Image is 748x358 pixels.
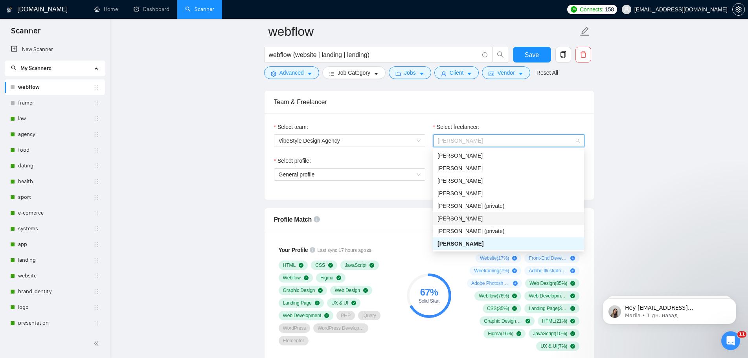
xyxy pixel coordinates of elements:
span: search [11,65,17,71]
li: landing [5,252,105,268]
span: holder [93,304,99,310]
span: My Scanners [20,65,51,72]
button: userClientcaret-down [434,66,479,79]
a: Reset All [537,68,558,77]
span: PHP [341,312,351,319]
li: law [5,111,105,127]
span: Web Development ( 51 %) [529,293,567,299]
a: New Scanner [11,42,99,57]
li: New Scanner [5,42,105,57]
span: holder [93,288,99,295]
a: e-comerce [18,205,93,221]
span: Figma ( 16 %) [488,330,513,337]
li: sport [5,189,105,205]
span: JavaScript ( 10 %) [533,330,567,337]
span: holder [93,163,99,169]
span: UX & UI ( 7 %) [540,343,567,349]
label: Select freelancer: [433,123,480,131]
span: [PERSON_NAME] [437,152,483,159]
a: framer [18,95,93,111]
span: Last sync 17 hours ago [317,247,371,254]
span: setting [271,71,276,77]
span: edit [580,26,590,37]
img: logo [7,4,12,16]
span: Scanner [5,25,47,42]
a: searchScanner [185,6,214,13]
div: Solid Start [407,299,451,303]
span: Select profile: [278,156,311,165]
span: holder [93,241,99,248]
a: landing [18,252,93,268]
span: CSS [315,262,325,268]
span: Graphic Design [283,287,315,294]
span: Webflow ( 76 %) [479,293,509,299]
span: holder [93,116,99,122]
span: double-left [94,340,101,347]
button: setting [732,3,745,16]
input: Search Freelance Jobs... [269,50,479,60]
span: check-circle [570,294,575,298]
span: Jobs [404,68,416,77]
span: Vendor [497,68,515,77]
span: check-circle [351,301,356,305]
li: logo [5,299,105,315]
span: 158 [605,5,614,14]
span: holder [93,273,99,279]
li: e-comerce [5,205,105,221]
span: Landing Page ( 30 %) [529,305,567,312]
span: [PERSON_NAME] [437,165,483,171]
a: systems [18,221,93,237]
span: check-circle [570,344,575,349]
li: health [5,174,105,189]
span: Adobe Photoshop ( 6 %) [471,280,510,286]
span: caret-down [373,71,379,77]
span: plus-circle [512,268,517,273]
span: VibeStyle Design Agency [279,135,421,147]
span: user [624,7,629,12]
a: presentation [18,315,93,331]
span: [PERSON_NAME] [437,178,483,184]
span: Elementor [283,338,304,344]
label: Select team: [274,123,308,131]
button: folderJobscaret-down [389,66,431,79]
span: Profile Match [274,216,312,223]
button: barsJob Categorycaret-down [322,66,386,79]
span: info-circle [310,247,315,253]
button: delete [575,47,591,62]
span: check-circle [324,313,329,318]
span: caret-down [518,71,524,77]
li: systems [5,221,105,237]
button: search [493,47,508,62]
span: Client [450,68,464,77]
span: 11 [737,331,746,338]
li: dating [5,158,105,174]
span: WordPress [283,325,306,331]
span: Your Profile [279,247,308,253]
span: check-circle [299,263,303,268]
li: presentation [5,315,105,331]
a: app [18,237,93,252]
span: Graphic Design ( 26 %) [484,318,522,324]
span: Web Design ( 85 %) [529,280,567,286]
a: brand identity [18,284,93,299]
span: Job Category [338,68,370,77]
span: info-circle [482,52,487,57]
span: check-circle [570,281,575,286]
span: check-circle [570,319,575,323]
span: holder [93,210,99,216]
span: check-circle [304,275,309,280]
div: 67 % [407,288,451,297]
span: check-circle [512,294,517,298]
li: framer [5,95,105,111]
span: Connects: [580,5,603,14]
span: [PERSON_NAME] [437,241,483,247]
span: check-circle [570,306,575,311]
span: setting [733,6,744,13]
span: check-circle [369,263,374,268]
li: app [5,237,105,252]
li: brand identity [5,284,105,299]
span: search [493,51,508,58]
span: delete [576,51,591,58]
